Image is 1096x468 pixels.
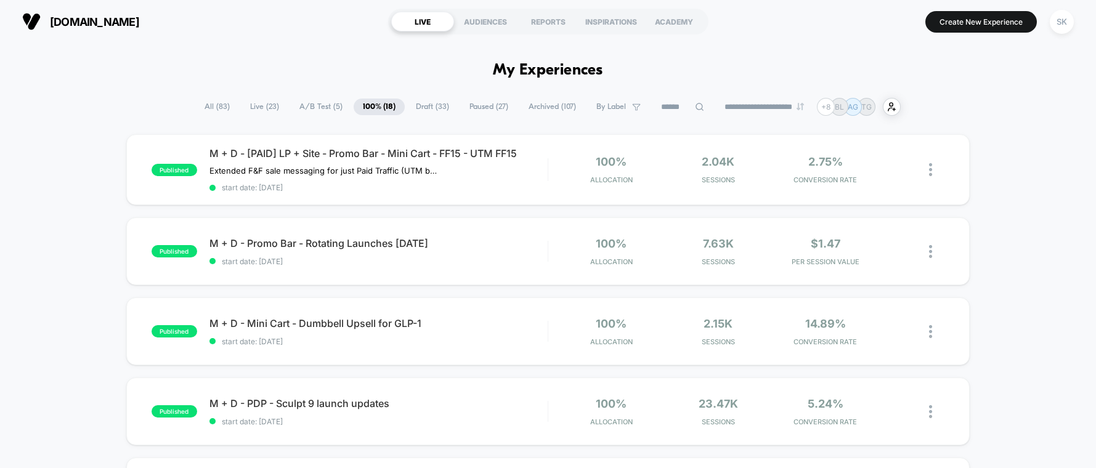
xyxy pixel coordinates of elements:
[704,317,733,330] span: 2.15k
[861,102,872,111] p: TG
[848,102,858,111] p: AG
[703,237,734,250] span: 7.63k
[797,103,804,110] img: end
[929,325,932,338] img: close
[18,12,143,31] button: [DOMAIN_NAME]
[454,12,517,31] div: AUDIENCES
[775,418,876,426] span: CONVERSION RATE
[152,325,197,337] span: published
[668,337,769,346] span: Sessions
[1046,9,1078,34] button: SK
[590,175,633,184] span: Allocation
[209,166,438,175] span: Extended F&F sale messaging for just Paid Traffic (UTM based targeting on key LPs)
[668,418,769,426] span: Sessions
[195,99,239,115] span: All ( 83 )
[209,337,548,346] span: start date: [DATE]
[22,12,41,31] img: Visually logo
[152,164,197,176] span: published
[152,245,197,257] span: published
[493,62,603,79] h1: My Experiences
[668,175,769,184] span: Sessions
[391,12,454,31] div: LIVE
[775,257,876,266] span: PER SESSION VALUE
[811,237,840,250] span: $1.47
[596,397,627,410] span: 100%
[929,163,932,176] img: close
[209,417,548,426] span: start date: [DATE]
[835,102,844,111] p: BL
[354,99,405,115] span: 100% ( 18 )
[517,12,580,31] div: REPORTS
[1050,10,1074,34] div: SK
[808,397,843,410] span: 5.24%
[596,102,626,111] span: By Label
[590,418,633,426] span: Allocation
[596,237,627,250] span: 100%
[596,155,627,168] span: 100%
[643,12,705,31] div: ACADEMY
[805,317,846,330] span: 14.89%
[929,245,932,258] img: close
[209,257,548,266] span: start date: [DATE]
[775,175,876,184] span: CONVERSION RATE
[699,397,738,410] span: 23.47k
[775,337,876,346] span: CONVERSION RATE
[209,237,548,249] span: M + D - Promo Bar - Rotating Launches [DATE]
[596,317,627,330] span: 100%
[152,405,197,418] span: published
[925,11,1037,33] button: Create New Experience
[702,155,734,168] span: 2.04k
[209,317,548,329] span: M + D - Mini Cart - Dumbbell Upsell for GLP-1
[241,99,288,115] span: Live ( 23 )
[590,257,633,266] span: Allocation
[580,12,643,31] div: INSPIRATIONS
[808,155,843,168] span: 2.75%
[407,99,458,115] span: Draft ( 33 )
[50,15,139,28] span: [DOMAIN_NAME]
[668,257,769,266] span: Sessions
[929,405,932,418] img: close
[209,147,548,159] span: M + D - [PAID] LP + Site - Promo Bar - Mini Cart - FF15 - UTM FF15
[209,397,548,409] span: M + D - PDP - Sculpt 9 launch updates
[290,99,352,115] span: A/B Test ( 5 )
[817,98,835,116] div: + 8
[209,183,548,192] span: start date: [DATE]
[460,99,518,115] span: Paused ( 27 )
[590,337,633,346] span: Allocation
[519,99,585,115] span: Archived ( 107 )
